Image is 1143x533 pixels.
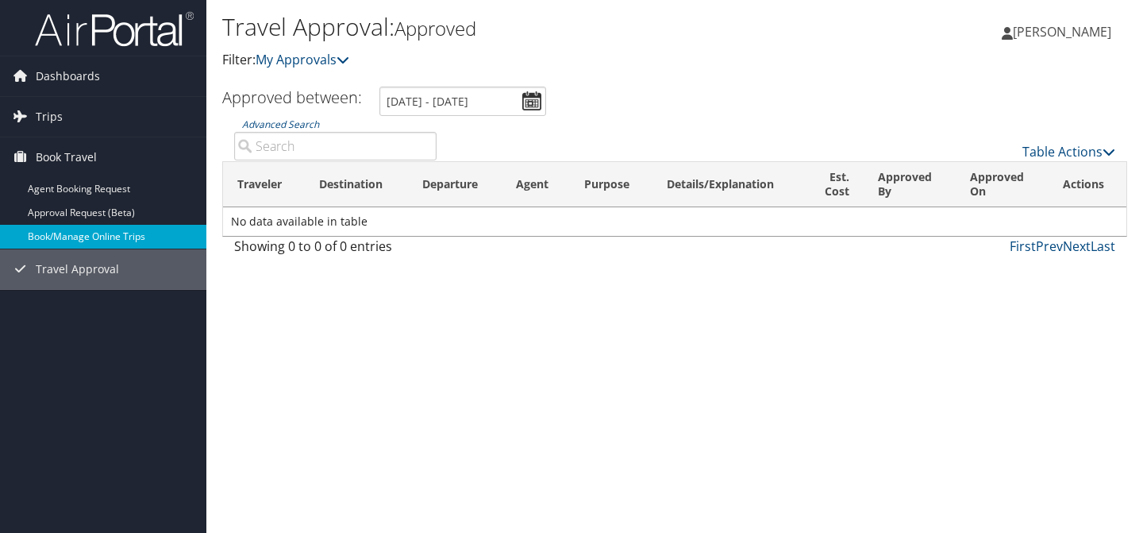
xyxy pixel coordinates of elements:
th: Traveler: activate to sort column ascending [223,162,305,207]
th: Details/Explanation [652,162,804,207]
th: Approved By: activate to sort column ascending [864,162,956,207]
a: First [1010,238,1036,255]
a: My Approvals [256,51,349,68]
span: Travel Approval [36,249,119,289]
small: Approved [394,15,476,41]
th: Agent [502,162,570,207]
h3: Approved between: [222,87,362,108]
p: Filter: [222,50,825,71]
a: Next [1063,238,1091,255]
h1: Travel Approval: [222,10,825,44]
th: Approved On: activate to sort column ascending [956,162,1048,207]
a: Prev [1036,238,1063,255]
span: Trips [36,97,63,137]
th: Actions [1049,162,1126,207]
input: [DATE] - [DATE] [379,87,546,116]
a: [PERSON_NAME] [1002,8,1127,56]
th: Departure: activate to sort column ascending [408,162,502,207]
div: Showing 0 to 0 of 0 entries [234,237,437,264]
th: Est. Cost: activate to sort column ascending [804,162,864,207]
img: airportal-logo.png [35,10,194,48]
td: No data available in table [223,207,1126,236]
a: Advanced Search [242,118,319,131]
span: Book Travel [36,137,97,177]
a: Table Actions [1022,143,1115,160]
th: Purpose [570,162,652,207]
span: Dashboards [36,56,100,96]
input: Advanced Search [234,132,437,160]
span: [PERSON_NAME] [1013,23,1111,41]
th: Destination: activate to sort column ascending [305,162,408,207]
a: Last [1091,238,1115,255]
